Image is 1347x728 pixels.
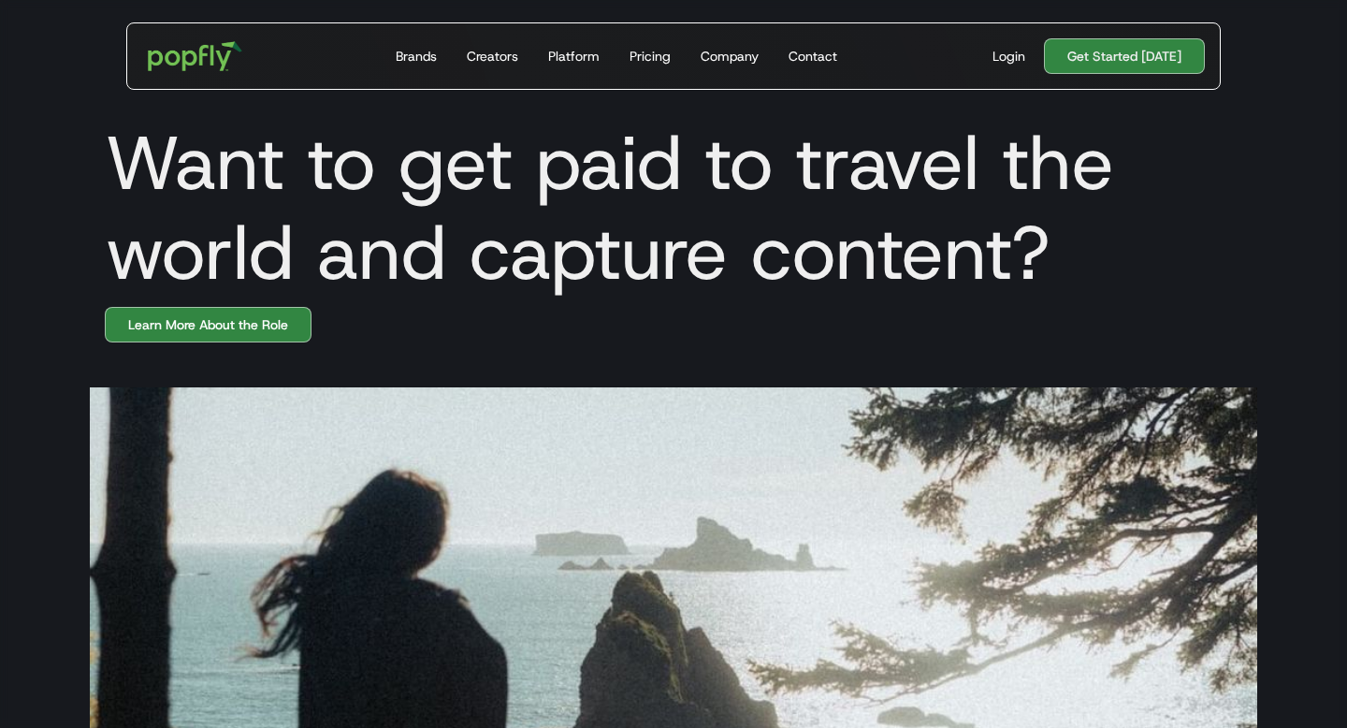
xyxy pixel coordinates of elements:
[781,23,845,89] a: Contact
[396,47,437,66] div: Brands
[467,47,518,66] div: Creators
[789,47,837,66] div: Contact
[388,23,444,89] a: Brands
[701,47,759,66] div: Company
[459,23,526,89] a: Creators
[541,23,607,89] a: Platform
[630,47,671,66] div: Pricing
[90,118,1257,298] h1: Want to get paid to travel the world and capture content?
[992,47,1025,66] div: Login
[105,307,311,342] a: Learn More About the Role
[693,23,766,89] a: Company
[135,28,255,84] a: home
[622,23,678,89] a: Pricing
[1044,38,1205,74] a: Get Started [DATE]
[548,47,600,66] div: Platform
[985,47,1033,66] a: Login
